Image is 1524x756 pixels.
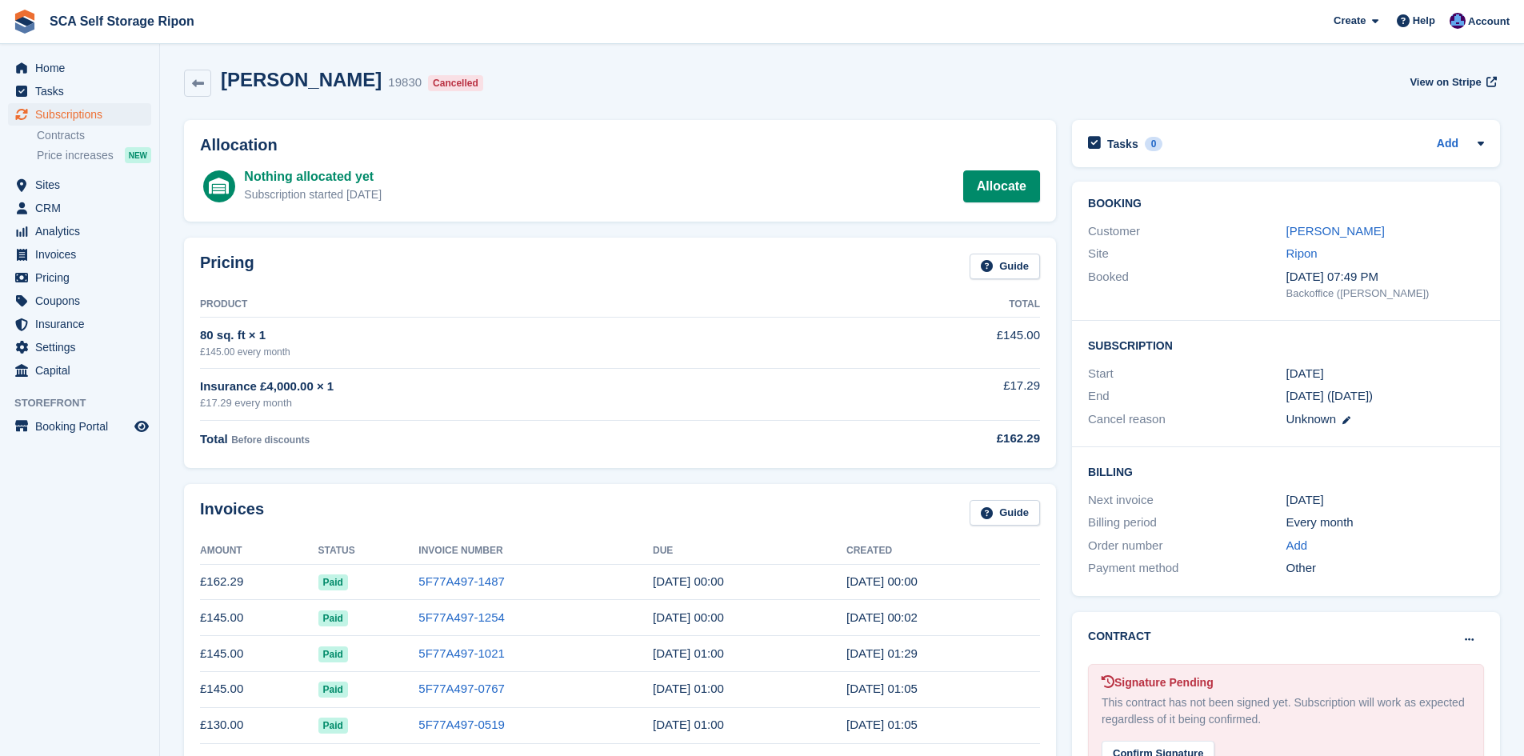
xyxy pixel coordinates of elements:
[200,707,318,743] td: £130.00
[653,610,724,624] time: 2023-11-20 00:00:00 UTC
[43,8,201,34] a: SCA Self Storage Ripon
[846,538,1040,564] th: Created
[846,718,918,731] time: 2023-08-19 00:05:32 UTC
[8,415,151,438] a: menu
[318,718,348,734] span: Paid
[35,80,131,102] span: Tasks
[1468,14,1510,30] span: Account
[8,290,151,312] a: menu
[653,646,724,660] time: 2023-10-20 00:00:00 UTC
[200,326,834,345] div: 80 sq. ft × 1
[1410,74,1481,90] span: View on Stripe
[834,318,1040,368] td: £145.00
[1286,389,1374,402] span: [DATE] ([DATE])
[1088,387,1286,406] div: End
[418,682,505,695] a: 5F77A497-0767
[200,292,834,318] th: Product
[1088,463,1484,479] h2: Billing
[200,671,318,707] td: £145.00
[35,266,131,289] span: Pricing
[1145,137,1163,151] div: 0
[1088,628,1151,645] h2: Contract
[653,718,724,731] time: 2023-08-20 00:00:00 UTC
[846,682,918,695] time: 2023-09-19 00:05:33 UTC
[221,69,382,90] h2: [PERSON_NAME]
[1286,514,1484,532] div: Every month
[970,254,1040,280] a: Guide
[1088,491,1286,510] div: Next invoice
[1286,537,1308,555] a: Add
[125,147,151,163] div: NEW
[834,368,1040,420] td: £17.29
[35,313,131,335] span: Insurance
[653,574,724,588] time: 2023-12-20 00:00:00 UTC
[8,359,151,382] a: menu
[318,646,348,662] span: Paid
[35,197,131,219] span: CRM
[8,243,151,266] a: menu
[1286,491,1484,510] div: [DATE]
[14,395,159,411] span: Storefront
[37,148,114,163] span: Price increases
[1286,365,1324,383] time: 2023-06-19 00:00:00 UTC
[244,186,382,203] div: Subscription started [DATE]
[1088,337,1484,353] h2: Subscription
[653,682,724,695] time: 2023-09-20 00:00:00 UTC
[35,359,131,382] span: Capital
[8,103,151,126] a: menu
[13,10,37,34] img: stora-icon-8386f47178a22dfd0bd8f6a31ec36ba5ce8667c1dd55bd0f319d3a0aa187defe.svg
[35,174,131,196] span: Sites
[418,718,505,731] a: 5F77A497-0519
[200,395,834,411] div: £17.29 every month
[418,610,505,624] a: 5F77A497-1254
[1088,222,1286,241] div: Customer
[132,417,151,436] a: Preview store
[200,345,834,359] div: £145.00 every month
[1088,514,1286,532] div: Billing period
[8,313,151,335] a: menu
[35,57,131,79] span: Home
[200,500,264,526] h2: Invoices
[8,197,151,219] a: menu
[37,128,151,143] a: Contracts
[1286,224,1385,238] a: [PERSON_NAME]
[1334,13,1366,29] span: Create
[1088,559,1286,578] div: Payment method
[1107,137,1138,151] h2: Tasks
[1413,13,1435,29] span: Help
[846,574,918,588] time: 2023-12-19 00:00:19 UTC
[1286,246,1318,260] a: Ripon
[418,538,653,564] th: Invoice Number
[1102,674,1470,691] div: Signature Pending
[1102,694,1470,728] div: This contract has not been signed yet. Subscription will work as expected regardless of it being ...
[200,136,1040,154] h2: Allocation
[428,75,483,91] div: Cancelled
[35,220,131,242] span: Analytics
[970,500,1040,526] a: Guide
[963,170,1040,202] a: Allocate
[1088,410,1286,429] div: Cancel reason
[1088,537,1286,555] div: Order number
[1088,365,1286,383] div: Start
[231,434,310,446] span: Before discounts
[1088,245,1286,263] div: Site
[1437,135,1458,154] a: Add
[318,538,419,564] th: Status
[200,636,318,672] td: £145.00
[200,538,318,564] th: Amount
[35,103,131,126] span: Subscriptions
[418,646,505,660] a: 5F77A497-1021
[388,74,422,92] div: 19830
[1286,559,1484,578] div: Other
[1088,198,1484,210] h2: Booking
[8,266,151,289] a: menu
[8,174,151,196] a: menu
[318,682,348,698] span: Paid
[8,220,151,242] a: menu
[244,167,382,186] div: Nothing allocated yet
[1286,286,1484,302] div: Backoffice ([PERSON_NAME])
[834,292,1040,318] th: Total
[318,574,348,590] span: Paid
[35,290,131,312] span: Coupons
[35,336,131,358] span: Settings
